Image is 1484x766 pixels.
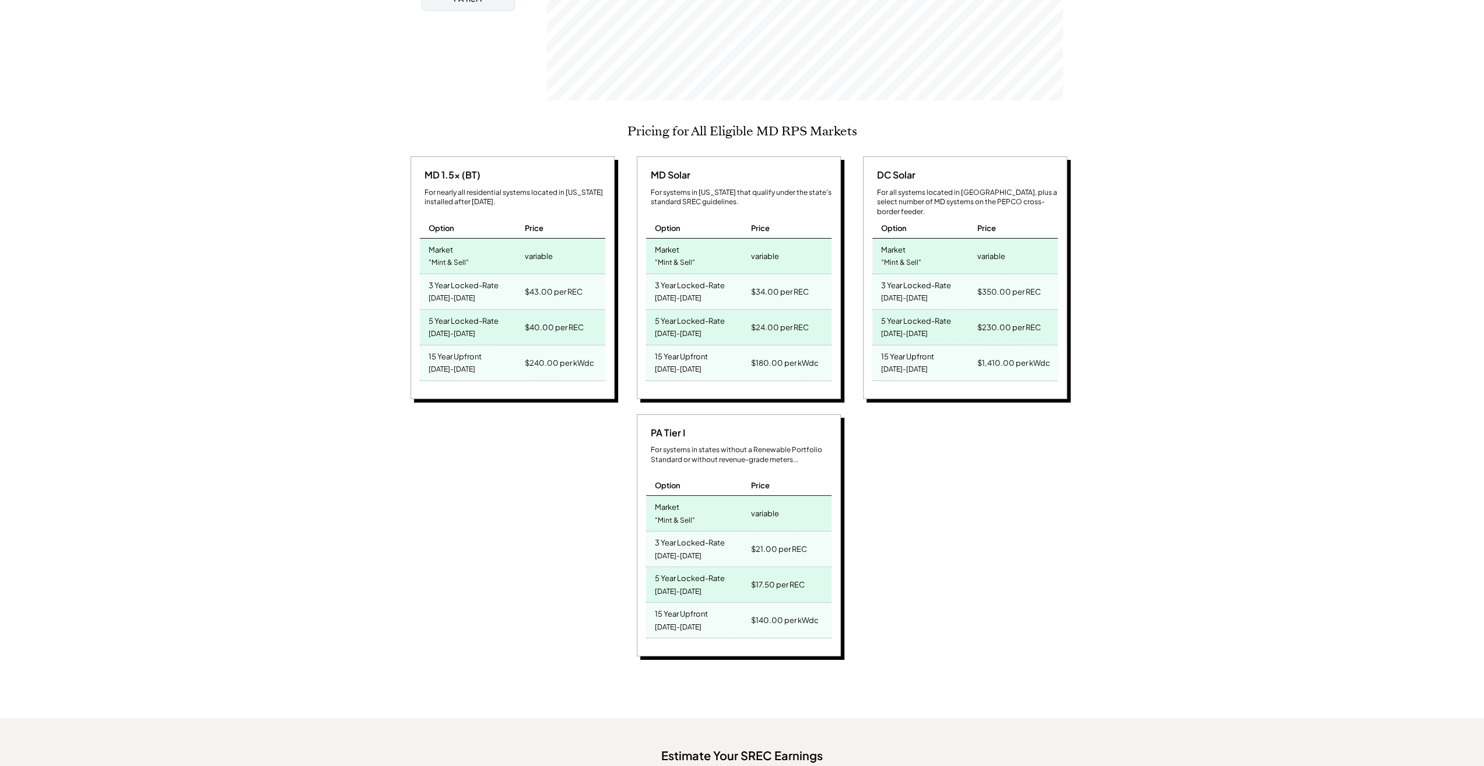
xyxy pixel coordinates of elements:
div: [DATE]-[DATE] [429,326,475,342]
h2: Pricing for All Eligible MD RPS Markets [627,124,857,139]
div: 15 Year Upfront [881,348,934,362]
div: $43.00 per REC [524,284,582,300]
div: [DATE]-[DATE] [881,291,928,306]
div: variable [524,248,552,264]
div: variable [750,505,778,522]
div: Option [655,223,680,233]
div: [DATE]-[DATE] [655,291,701,306]
div: "Mint & Sell" [655,513,695,529]
div: $40.00 per REC [524,319,583,335]
div: 15 Year Upfront [655,348,708,362]
div: [DATE]-[DATE] [655,584,701,600]
div: 5 Year Locked-Rate [655,313,725,326]
div: [DATE]-[DATE] [881,362,928,377]
div: [DATE]-[DATE] [655,620,701,635]
div: Price [750,223,769,233]
div: PA Tier I [646,426,685,439]
div: Price [524,223,543,233]
div: "Mint & Sell" [881,255,921,271]
div: 5 Year Locked-Rate [655,570,725,583]
div: $17.50 per REC [750,576,804,593]
div: variable [977,248,1005,264]
div: MD Solar [646,169,690,181]
div: [DATE]-[DATE] [429,362,475,377]
div: "Mint & Sell" [655,255,695,271]
div: Price [750,480,769,491]
div: Option [655,480,680,491]
div: Option [881,223,907,233]
div: Estimate Your SREC Earnings [12,741,1472,764]
div: $240.00 per kWdc [524,355,594,371]
div: [DATE]-[DATE] [655,326,701,342]
div: MD 1.5x (BT) [420,169,480,181]
div: [DATE]-[DATE] [655,362,701,377]
div: "Mint & Sell" [429,255,469,271]
div: Market [429,242,453,255]
div: 15 Year Upfront [429,348,482,362]
div: variable [750,248,778,264]
div: Price [977,223,995,233]
div: 15 Year Upfront [655,606,708,619]
div: $350.00 per REC [977,284,1040,300]
div: For all systems located in [GEOGRAPHIC_DATA], plus a select number of MD systems on the PEPCO cro... [877,188,1058,217]
div: 5 Year Locked-Rate [881,313,951,326]
div: 3 Year Locked-Rate [655,534,725,548]
div: Market [881,242,906,255]
div: Option [429,223,454,233]
div: 3 Year Locked-Rate [655,277,725,291]
div: $140.00 per kWdc [750,612,818,628]
div: $34.00 per REC [750,284,808,300]
div: $230.00 per REC [977,319,1040,335]
div: [DATE]-[DATE] [429,291,475,306]
div: For systems in states without a Renewable Portfolio Standard or without revenue-grade meters... [651,445,832,465]
div: $1,410.00 per kWdc [977,355,1050,371]
div: 3 Year Locked-Rate [881,277,951,291]
div: For systems in [US_STATE] that qualify under the state's standard SREC guidelines. [651,188,832,208]
div: For nearly all residential systems located in [US_STATE] installed after [DATE]. [424,188,605,208]
div: $21.00 per REC [750,541,806,557]
div: $24.00 per REC [750,319,808,335]
div: Market [655,499,679,512]
div: $180.00 per kWdc [750,355,818,371]
div: 3 Year Locked-Rate [429,277,499,291]
div: Market [655,242,679,255]
div: [DATE]-[DATE] [655,548,701,564]
div: DC Solar [872,169,915,181]
div: [DATE]-[DATE] [881,326,928,342]
div: 5 Year Locked-Rate [429,313,499,326]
